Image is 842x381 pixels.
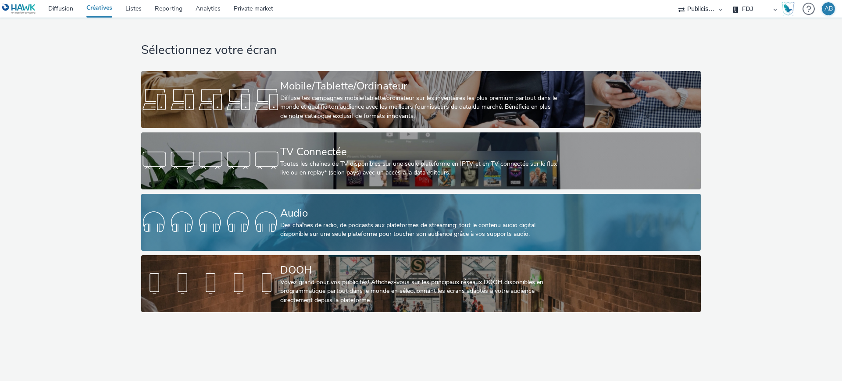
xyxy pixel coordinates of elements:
img: Hawk Academy [781,2,795,16]
a: DOOHVoyez grand pour vos publicités! Affichez-vous sur les principaux réseaux DOOH disponibles en... [141,255,700,312]
div: Diffuse tes campagnes mobile/tablette/ordinateur sur les inventaires les plus premium partout dan... [280,94,558,121]
a: TV ConnectéeToutes les chaines de TV disponibles sur une seule plateforme en IPTV et en TV connec... [141,132,700,189]
img: undefined Logo [2,4,36,14]
a: AudioDes chaînes de radio, de podcasts aux plateformes de streaming: tout le contenu audio digita... [141,194,700,251]
div: DOOH [280,263,558,278]
div: Mobile/Tablette/Ordinateur [280,78,558,94]
div: Toutes les chaines de TV disponibles sur une seule plateforme en IPTV et en TV connectée sur le f... [280,160,558,178]
div: AB [824,2,833,15]
div: Audio [280,206,558,221]
div: Des chaînes de radio, de podcasts aux plateformes de streaming: tout le contenu audio digital dis... [280,221,558,239]
h1: Sélectionnez votre écran [141,42,700,59]
div: TV Connectée [280,144,558,160]
a: Mobile/Tablette/OrdinateurDiffuse tes campagnes mobile/tablette/ordinateur sur les inventaires le... [141,71,700,128]
div: Voyez grand pour vos publicités! Affichez-vous sur les principaux réseaux DOOH disponibles en pro... [280,278,558,305]
a: Hawk Academy [781,2,798,16]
